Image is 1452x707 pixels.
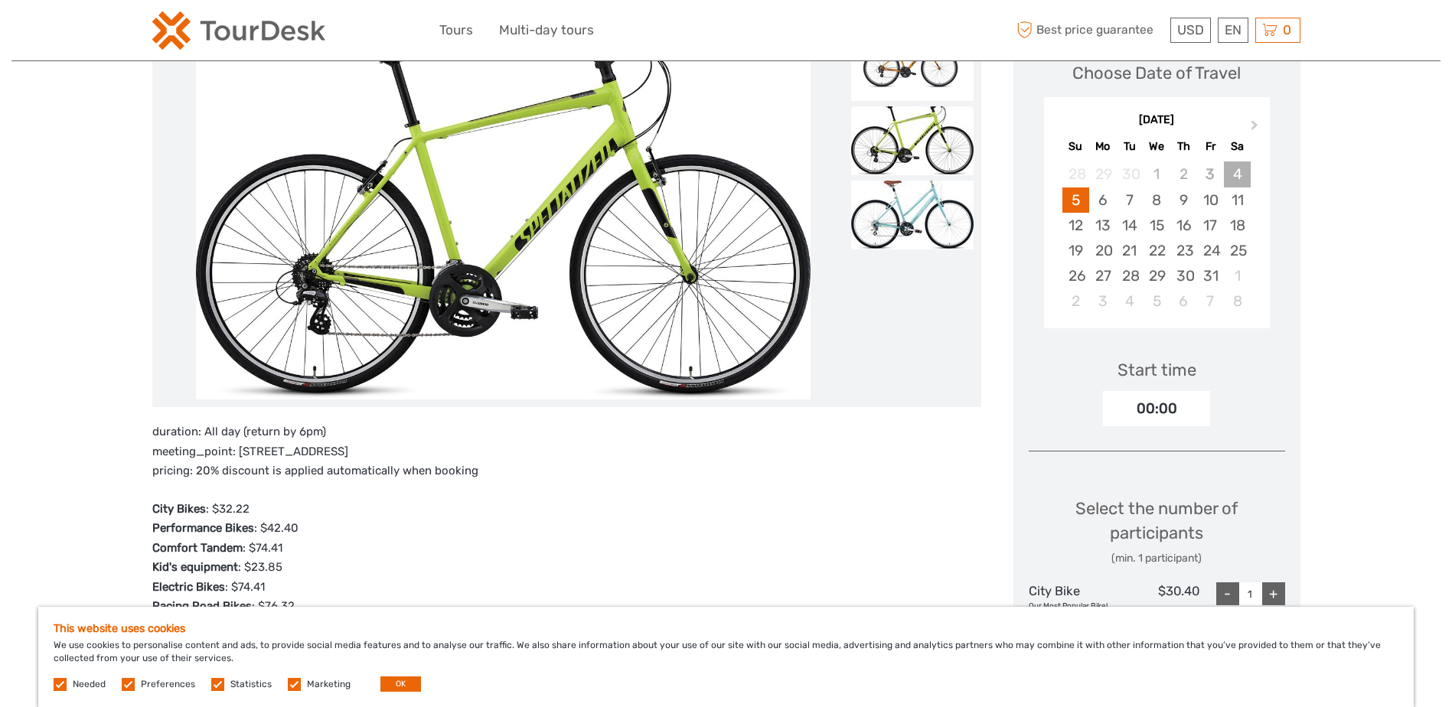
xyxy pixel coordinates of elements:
div: Choose Saturday, October 25th, 2025 [1224,238,1251,263]
span: Best price guarantee [1013,18,1166,43]
div: Choose Friday, October 17th, 2025 [1197,213,1224,238]
div: We use cookies to personalise content and ads, to provide social media features and to analyse ou... [38,607,1414,707]
div: Choose Date of Travel [1072,61,1241,85]
div: Choose Saturday, November 1st, 2025 [1224,263,1251,288]
p: : $32.22 : $42.40 : $74.41 : $23.85 : $74.41 : $76.32 [152,500,981,617]
label: Needed [73,678,106,691]
p: duration: All day (return by 6pm) meeting_point: [STREET_ADDRESS] pricing: 20% discount is applie... [152,422,981,481]
div: Choose Friday, October 31st, 2025 [1197,263,1224,288]
div: Not available Tuesday, September 30th, 2025 [1116,161,1143,187]
img: b7653b317f22400cbe434abb0add313c_slider_thumbnail.jpg [851,32,974,101]
div: Choose Wednesday, October 22nd, 2025 [1143,238,1170,263]
strong: Racing Road Bikes [152,599,252,613]
a: Tours [439,19,473,41]
div: Choose Sunday, October 19th, 2025 [1062,238,1089,263]
button: Next Month [1244,116,1268,141]
div: month 2025-10 [1049,161,1264,314]
div: Choose Monday, October 20th, 2025 [1089,238,1116,263]
div: Our Most Popular Bike! Price reflects 20% online discount. [1029,601,1114,633]
div: Choose Tuesday, November 4th, 2025 [1116,288,1143,314]
div: Not available Sunday, September 28th, 2025 [1062,161,1089,187]
div: Choose Wednesday, October 8th, 2025 [1143,187,1170,213]
div: Choose Tuesday, October 7th, 2025 [1116,187,1143,213]
label: Statistics [230,678,272,691]
div: $30.40 [1114,582,1199,633]
div: Choose Thursday, October 9th, 2025 [1170,187,1197,213]
div: Select the number of participants [1029,497,1285,566]
div: Not available Thursday, October 2nd, 2025 [1170,161,1197,187]
div: Choose Thursday, November 6th, 2025 [1170,288,1197,314]
div: Start time [1118,358,1196,382]
div: Not available Friday, October 3rd, 2025 [1197,161,1224,187]
div: Choose Sunday, November 2nd, 2025 [1062,288,1089,314]
div: Choose Thursday, October 30th, 2025 [1170,263,1197,288]
div: City Bike [1029,582,1114,633]
a: Multi-day tours [499,19,594,41]
button: Open LiveChat chat widget [176,24,194,42]
div: Choose Wednesday, October 15th, 2025 [1143,213,1170,238]
div: Choose Sunday, October 26th, 2025 [1062,263,1089,288]
img: 11e9b759051c49db84fb37be4ea11f89_slider_thumbnail.jpg [851,181,974,249]
div: Tu [1116,136,1143,157]
div: Choose Thursday, October 23rd, 2025 [1170,238,1197,263]
div: [DATE] [1044,112,1270,129]
strong: Kid's equipment [152,560,238,574]
div: Not available Monday, September 29th, 2025 [1089,161,1116,187]
label: Marketing [307,678,351,691]
div: Not available Saturday, October 4th, 2025 [1224,161,1251,187]
strong: Performance Bikes [152,521,254,535]
div: Choose Wednesday, November 5th, 2025 [1143,288,1170,314]
div: Choose Saturday, November 8th, 2025 [1224,288,1251,314]
div: Choose Monday, October 27th, 2025 [1089,263,1116,288]
button: OK [380,676,421,692]
div: Choose Monday, October 6th, 2025 [1089,187,1116,213]
strong: Comfort Tandem [152,541,243,555]
div: Sa [1224,136,1251,157]
div: Fr [1197,136,1224,157]
h5: This website uses cookies [54,622,1398,635]
div: 00:00 [1103,391,1210,426]
strong: Electric Bikes [152,580,225,594]
div: + [1262,582,1285,605]
label: Preferences [141,678,195,691]
div: Choose Sunday, October 12th, 2025 [1062,213,1089,238]
img: 0a5f40fc60ee4156b0618b27a44f79d3_slider_thumbnail.jpg [851,106,974,175]
div: Choose Sunday, October 5th, 2025 [1062,187,1089,213]
div: - [1216,582,1239,605]
strong: City Bikes [152,502,206,516]
span: USD [1177,22,1204,37]
img: 2254-3441b4b5-4e5f-4d00-b396-31f1d84a6ebf_logo_small.png [152,11,325,50]
div: Choose Saturday, October 11th, 2025 [1224,187,1251,213]
div: Choose Tuesday, October 21st, 2025 [1116,238,1143,263]
div: We [1143,136,1170,157]
div: Choose Friday, November 7th, 2025 [1197,288,1224,314]
div: Mo [1089,136,1116,157]
div: Choose Friday, October 24th, 2025 [1197,238,1224,263]
div: EN [1218,18,1248,43]
div: Choose Friday, October 10th, 2025 [1197,187,1224,213]
div: Not available Wednesday, October 1st, 2025 [1143,161,1170,187]
div: Choose Tuesday, October 28th, 2025 [1116,263,1143,288]
img: 0a5f40fc60ee4156b0618b27a44f79d3_main_slider.jpg [196,32,811,399]
p: We're away right now. Please check back later! [21,27,173,39]
div: Choose Monday, October 13th, 2025 [1089,213,1116,238]
div: Choose Wednesday, October 29th, 2025 [1143,263,1170,288]
div: Su [1062,136,1089,157]
span: 0 [1281,22,1294,37]
div: Choose Saturday, October 18th, 2025 [1224,213,1251,238]
div: Choose Thursday, October 16th, 2025 [1170,213,1197,238]
div: Th [1170,136,1197,157]
div: (min. 1 participant) [1029,551,1285,566]
div: Choose Tuesday, October 14th, 2025 [1116,213,1143,238]
div: Choose Monday, November 3rd, 2025 [1089,288,1116,314]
